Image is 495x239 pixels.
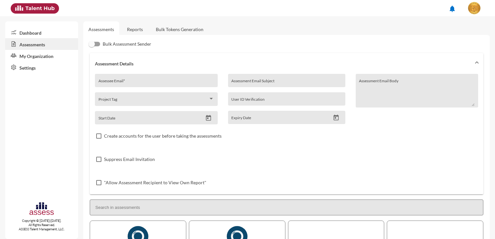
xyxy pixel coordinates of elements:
[90,74,483,194] div: Assessment Details
[103,40,151,48] span: Bulk Assessment Sender
[5,62,78,73] a: Settings
[5,50,78,62] a: My Organization
[5,219,78,231] p: Copyright © [DATE]-[DATE]. All Rights Reserved. ASSESS Talent Management, LLC.
[90,199,483,215] input: Search in assessments
[29,201,54,217] img: assesscompany-logo.png
[95,61,470,66] mat-panel-title: Assessment Details
[5,27,78,38] a: Dashboard
[104,179,206,187] span: "Allow Assessment Recipient to View Own Report"
[104,132,222,140] span: Create accounts for the user before taking the assessments
[5,38,78,50] a: Assessments
[122,21,148,37] a: Reports
[90,53,483,74] mat-expansion-panel-header: Assessment Details
[448,5,456,13] mat-icon: notifications
[104,155,155,163] span: Suppress Email Invitation
[330,114,342,121] button: Open calendar
[203,115,214,121] button: Open calendar
[88,27,114,32] a: Assessments
[151,21,209,37] a: Bulk Tokens Generation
